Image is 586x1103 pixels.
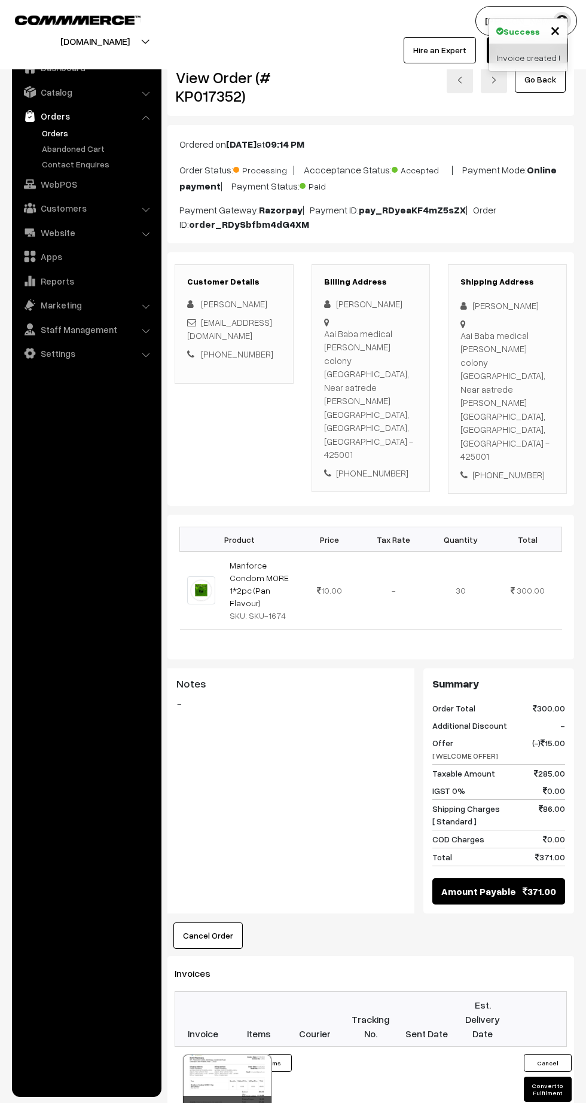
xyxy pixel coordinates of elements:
[187,317,272,341] a: [EMAIL_ADDRESS][DOMAIN_NAME]
[15,222,157,243] a: Website
[543,833,565,845] span: 0.00
[15,173,157,195] a: WebPOS
[15,197,157,219] a: Customers
[324,327,418,462] div: Aai Baba medical [PERSON_NAME] colony [GEOGRAPHIC_DATA], Near aatrede [PERSON_NAME] [GEOGRAPHIC_D...
[226,138,257,150] b: [DATE]
[359,204,466,216] b: pay_RDyeaKF4mZ5sZX
[503,25,540,38] strong: Success
[392,161,451,176] span: Accepted
[19,26,172,56] button: [DOMAIN_NAME]
[39,142,157,155] a: Abandoned Cart
[534,767,565,780] span: 285.00
[560,719,565,732] span: -
[432,751,498,760] span: [ WELCOME OFFER]
[324,466,418,480] div: [PHONE_NUMBER]
[460,329,554,463] div: Aai Baba medical [PERSON_NAME] colony [GEOGRAPHIC_DATA], Near aatrede [PERSON_NAME] [GEOGRAPHIC_D...
[517,585,545,595] span: 300.00
[535,851,565,863] span: 371.00
[399,992,455,1047] th: Sent Date
[180,527,300,552] th: Product
[259,204,303,216] b: Razorpay
[300,527,360,552] th: Price
[317,585,342,595] span: 10.00
[300,177,359,193] span: Paid
[176,696,405,711] blockquote: -
[475,6,577,36] button: [PERSON_NAME]
[432,833,484,845] span: COD Charges
[553,12,571,30] img: user
[489,44,567,71] div: Invoice created !
[460,468,554,482] div: [PHONE_NUMBER]
[460,277,554,287] h3: Shipping Address
[441,884,516,899] span: Amount Payable
[15,246,157,267] a: Apps
[201,298,267,309] span: [PERSON_NAME]
[432,677,565,690] h3: Summary
[15,294,157,316] a: Marketing
[524,1077,572,1102] button: Convert to Fulfilment
[15,105,157,127] a: Orders
[230,560,289,608] a: Manforce Condom MORE 1*2pc (Pan Flavour)
[432,767,495,780] span: Taxable Amount
[543,784,565,797] span: 0.00
[179,161,562,193] p: Order Status: | Accceptance Status: | Payment Mode: | Payment Status:
[15,12,120,26] a: COMMMERCE
[230,609,292,622] div: SKU: SKU-1674
[550,19,560,41] span: ×
[287,992,343,1047] th: Courier
[176,677,405,690] h3: Notes
[539,802,565,827] span: 86.00
[456,77,463,84] img: left-arrow.png
[523,884,556,899] span: 371.00
[189,218,309,230] b: order_RDySbfbm4dG4XM
[550,21,560,39] button: Close
[15,319,157,340] a: Staff Management
[179,137,562,151] p: Ordered on at
[524,1054,572,1072] button: Cancel
[179,203,562,231] p: Payment Gateway: | Payment ID: | Order ID:
[233,161,293,176] span: Processing
[265,138,304,150] b: 09:14 PM
[15,16,141,25] img: COMMMERCE
[454,992,511,1047] th: Est. Delivery Date
[515,66,566,93] a: Go Back
[39,127,157,139] a: Orders
[490,77,498,84] img: right-arrow.png
[360,527,427,552] th: Tax Rate
[494,527,561,552] th: Total
[432,702,475,714] span: Order Total
[343,992,399,1047] th: Tracking No.
[533,702,565,714] span: 300.00
[231,992,287,1047] th: Items
[187,576,215,604] img: MFC PAN.jpeg
[427,527,494,552] th: Quantity
[432,851,452,863] span: Total
[432,719,507,732] span: Additional Discount
[175,967,225,979] span: Invoices
[15,270,157,292] a: Reports
[15,81,157,103] a: Catalog
[432,784,465,797] span: IGST 0%
[175,992,231,1047] th: Invoice
[487,37,568,63] a: My Subscription
[173,922,243,949] button: Cancel Order
[324,277,418,287] h3: Billing Address
[39,158,157,170] a: Contact Enquires
[187,277,281,287] h3: Customer Details
[404,37,476,63] a: Hire an Expert
[324,297,418,311] div: [PERSON_NAME]
[432,802,500,827] span: Shipping Charges [ Standard ]
[460,299,554,313] div: [PERSON_NAME]
[456,585,466,595] span: 30
[176,68,294,105] h2: View Order (# KP017352)
[532,737,565,762] span: (-) 15.00
[15,343,157,364] a: Settings
[201,349,273,359] a: [PHONE_NUMBER]
[360,552,427,630] td: -
[432,737,498,762] span: Offer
